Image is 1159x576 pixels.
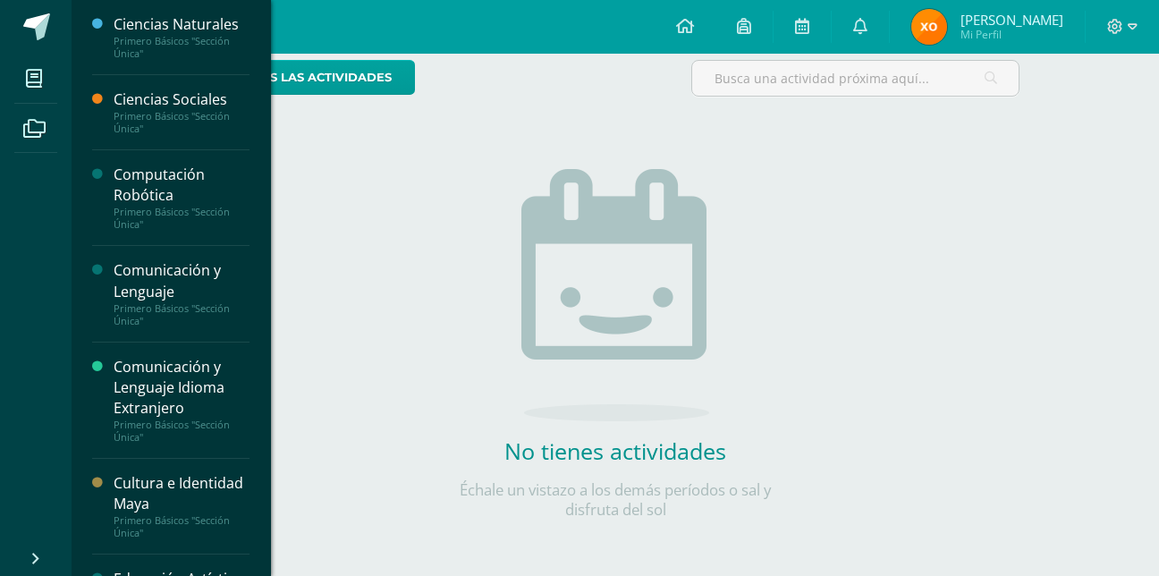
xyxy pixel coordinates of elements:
[114,260,250,301] div: Comunicación y Lenguaje
[114,89,250,110] div: Ciencias Sociales
[960,11,1063,29] span: [PERSON_NAME]
[114,302,250,327] div: Primero Básicos "Sección Única"
[692,61,1019,96] input: Busca una actividad próxima aquí...
[114,473,250,514] div: Cultura e Identidad Maya
[114,165,250,206] div: Computación Robótica
[114,206,250,231] div: Primero Básicos "Sección Única"
[114,473,250,539] a: Cultura e Identidad MayaPrimero Básicos "Sección Única"
[114,89,250,135] a: Ciencias SocialesPrimero Básicos "Sección Única"
[521,169,709,421] img: no_activities.png
[114,357,250,444] a: Comunicación y Lenguaje Idioma ExtranjeroPrimero Básicos "Sección Única"
[114,357,250,419] div: Comunicación y Lenguaje Idioma Extranjero
[436,436,794,466] h2: No tienes actividades
[114,14,250,35] div: Ciencias Naturales
[114,110,250,135] div: Primero Básicos "Sección Única"
[960,27,1063,42] span: Mi Perfil
[114,260,250,326] a: Comunicación y LenguajePrimero Básicos "Sección Única"
[114,514,250,539] div: Primero Básicos "Sección Única"
[114,35,250,60] div: Primero Básicos "Sección Única"
[436,480,794,520] p: Échale un vistazo a los demás períodos o sal y disfruta del sol
[911,9,947,45] img: 86243bb81fb1a9bcf7d1372635ab2988.png
[114,419,250,444] div: Primero Básicos "Sección Única"
[114,14,250,60] a: Ciencias NaturalesPrimero Básicos "Sección Única"
[114,165,250,231] a: Computación RobóticaPrimero Básicos "Sección Única"
[211,60,415,95] a: todas las Actividades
